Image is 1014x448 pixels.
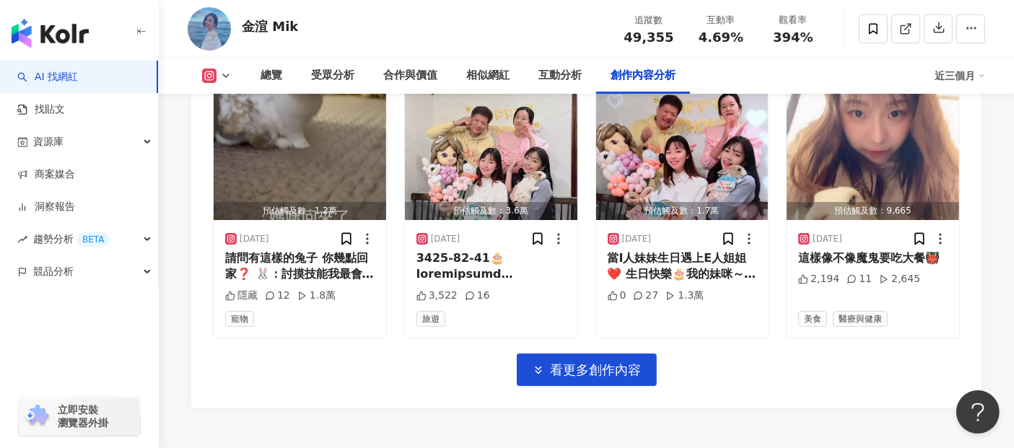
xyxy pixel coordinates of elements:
div: 互動率 [694,13,748,27]
div: 11 [847,272,872,286]
iframe: Help Scout Beacon - Open [956,390,1000,434]
div: BETA [77,232,110,247]
button: 預估觸及數：3.6萬 [405,92,577,220]
span: 旅遊 [416,311,445,327]
div: 創作內容分析 [611,67,676,84]
div: 1.8萬 [297,289,336,303]
span: 寵物 [225,311,254,327]
div: 3425-82-41🎂 loremipsumd「sitame」 consecteturadipi elitseddoeiusmo🫢 temporin7-24ut、lab？ etdolo🤨+mag... [416,250,566,283]
div: 預估觸及數：1.7萬 [596,202,769,220]
div: [DATE] [622,233,652,245]
div: 預估觸及數：9,665 [787,202,959,220]
img: post-image [405,92,577,220]
div: 這樣像不像魔鬼要吃大餐👹 [798,250,948,266]
button: 看更多創作內容 [517,353,657,386]
div: [DATE] [813,233,842,245]
img: KOL Avatar [188,7,231,50]
div: 16 [465,289,490,303]
span: 競品分析 [33,255,74,288]
img: post-image [787,92,959,220]
div: [DATE] [431,233,460,245]
img: post-image [596,92,769,220]
button: 預估觸及數：1.2萬 [214,92,386,220]
span: 看更多創作內容 [551,362,642,378]
a: 商案媒合 [17,167,75,182]
div: 相似網紅 [466,67,510,84]
div: 受眾分析 [311,67,354,84]
div: 2,194 [798,272,839,286]
div: 27 [633,289,658,303]
div: 0 [608,289,626,303]
button: 預估觸及數：1.7萬 [596,92,769,220]
img: chrome extension [23,405,51,428]
span: 4.69% [699,30,743,45]
span: 美食 [798,311,827,327]
span: rise [17,234,27,245]
a: 找貼文 [17,102,65,117]
span: 49,355 [624,30,673,45]
span: 資源庫 [33,126,64,158]
div: 預估觸及數：3.6萬 [405,202,577,220]
div: 金渲 Mik [242,17,298,35]
div: 隱藏 [225,289,258,303]
div: 當I人妹妹生日遇上E人姐姐❤️ 生日快樂🎂我的妹咪～～～ 無論是過去、現在、未來，只要有妳在，我的世界就充滿了幸福🥰 不管是工作還是生活，有妳的陪伴，我總是安心滿滿。 妳的理性&我的感性， 妳的... [608,250,757,283]
div: 追蹤數 [621,13,676,27]
a: 洞察報告 [17,200,75,214]
div: 總覽 [261,67,282,84]
a: chrome extension立即安裝 瀏覽器外掛 [19,397,140,436]
span: 醫療與健康 [833,311,888,327]
span: 394% [773,30,813,45]
div: 請問有這樣的兔子 你幾點回家❓ 🐰：討摸技能我最會❗️ #咪咕嚕 #rabbit #bunny #兔子 #撒嬌 [225,250,375,283]
div: 預估觸及數：1.2萬 [214,202,386,220]
div: 3,522 [416,289,458,303]
img: post-image [214,92,386,220]
div: 近三個月 [935,64,985,87]
button: 預估觸及數：9,665 [787,92,959,220]
div: 互動分析 [538,67,582,84]
img: logo [12,19,89,48]
div: 合作與價值 [383,67,437,84]
a: searchAI 找網紅 [17,70,78,84]
span: 立即安裝 瀏覽器外掛 [58,403,108,429]
span: 趨勢分析 [33,223,110,255]
div: [DATE] [240,233,269,245]
div: 12 [265,289,290,303]
div: 觀看率 [766,13,821,27]
div: 1.3萬 [665,289,704,303]
div: 2,645 [879,272,920,286]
